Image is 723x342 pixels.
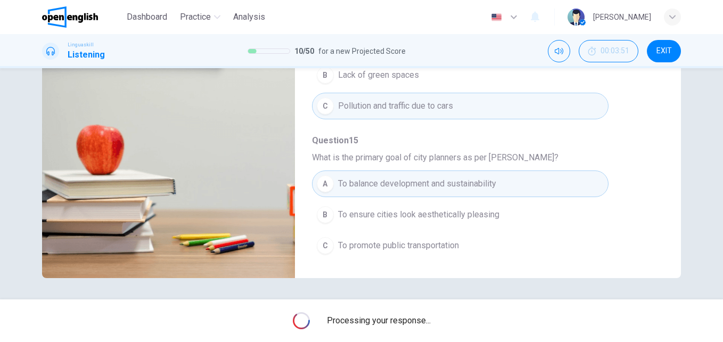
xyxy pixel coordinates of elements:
[601,47,629,55] span: 00:03:51
[548,40,570,62] div: Mute
[318,45,406,58] span: for a new Projected Score
[42,19,295,278] img: Listen to Maria, a city planner, discussing urban development.
[42,6,122,28] a: OpenEnglish logo
[233,11,265,23] span: Analysis
[312,62,609,88] button: BLack of green spaces
[42,6,98,28] img: OpenEnglish logo
[317,67,334,84] div: B
[579,40,638,62] div: Hide
[327,314,431,327] span: Processing your response...
[568,9,585,26] img: Profile picture
[122,7,171,27] button: Dashboard
[68,48,105,61] h1: Listening
[647,40,681,62] button: EXIT
[127,11,167,23] span: Dashboard
[176,7,225,27] button: Practice
[294,45,314,58] span: 10 / 50
[656,47,672,55] span: EXIT
[317,97,334,115] div: C
[312,151,647,164] span: What is the primary goal of city planners as per [PERSON_NAME]?
[312,93,609,119] button: CPollution and traffic due to cars
[68,41,94,48] span: Linguaskill
[229,7,269,27] button: Analysis
[579,40,638,62] button: 00:03:51
[312,201,609,228] button: BTo ensure cities look aesthetically pleasing
[338,239,459,252] span: To promote public transportation
[180,11,211,23] span: Practice
[312,232,609,259] button: CTo promote public transportation
[338,69,419,82] span: Lack of green spaces
[317,175,334,192] div: A
[317,237,334,254] div: C
[338,100,453,112] span: Pollution and traffic due to cars
[490,13,503,21] img: en
[312,170,609,197] button: ATo balance development and sustainability
[338,208,499,221] span: To ensure cities look aesthetically pleasing
[593,11,651,23] div: [PERSON_NAME]
[312,134,647,147] span: Question 15
[317,206,334,223] div: B
[338,177,496,190] span: To balance development and sustainability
